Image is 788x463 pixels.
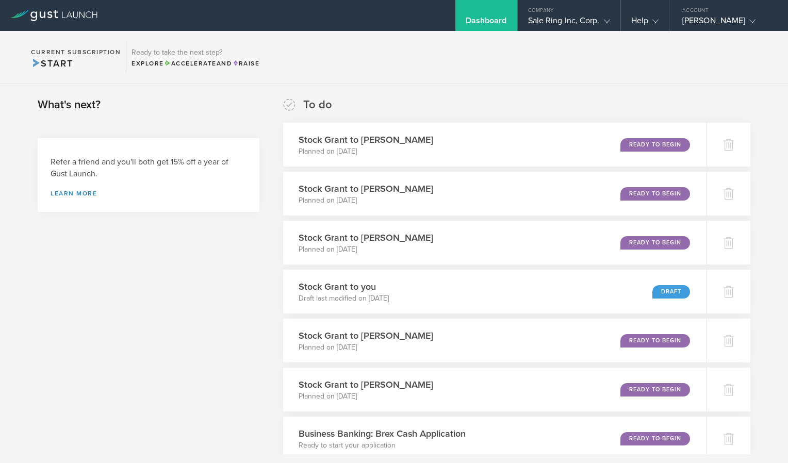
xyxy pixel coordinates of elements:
span: Start [31,58,73,69]
iframe: Chat Widget [736,414,788,463]
h2: What's next? [38,97,101,112]
h2: Current Subscription [31,49,121,55]
h3: Stock Grant to [PERSON_NAME] [299,329,433,342]
h3: Ready to take the next step? [132,49,259,56]
div: Help [631,15,659,31]
div: Ready to Begin [620,432,690,445]
div: Stock Grant to [PERSON_NAME]Planned on [DATE]Ready to Begin [283,319,707,362]
h3: Business Banking: Brex Cash Application [299,427,466,440]
p: Planned on [DATE] [299,195,433,206]
div: [PERSON_NAME] [682,15,770,31]
div: Stock Grant to [PERSON_NAME]Planned on [DATE]Ready to Begin [283,172,707,216]
div: Dashboard [466,15,507,31]
span: Raise [232,60,259,67]
h3: Refer a friend and you'll both get 15% off a year of Gust Launch. [51,156,247,180]
div: Stock Grant to [PERSON_NAME]Planned on [DATE]Ready to Begin [283,221,707,264]
h3: Stock Grant to you [299,280,389,293]
h2: To do [303,97,332,112]
span: Accelerate [164,60,217,67]
p: Ready to start your application [299,440,466,451]
div: Ready to Begin [620,138,690,152]
div: Ready to Begin [620,236,690,250]
p: Planned on [DATE] [299,146,433,157]
div: Stock Grant to [PERSON_NAME]Planned on [DATE]Ready to Begin [283,368,707,411]
h3: Stock Grant to [PERSON_NAME] [299,133,433,146]
div: Sale Ring Inc, Corp. [528,15,610,31]
div: Ready to Begin [620,334,690,348]
div: Stock Grant to youDraft last modified on [DATE]Draft [283,270,707,313]
p: Planned on [DATE] [299,391,433,402]
div: Business Banking: Brex Cash ApplicationReady to start your applicationReady to Begin [283,417,707,460]
p: Draft last modified on [DATE] [299,293,389,304]
div: Ready to Begin [620,187,690,201]
h3: Stock Grant to [PERSON_NAME] [299,182,433,195]
div: Explore [132,59,259,68]
div: Stock Grant to [PERSON_NAME]Planned on [DATE]Ready to Begin [283,123,707,167]
div: Ready to Begin [620,383,690,396]
p: Planned on [DATE] [299,342,433,353]
a: Learn more [51,190,247,196]
h3: Stock Grant to [PERSON_NAME] [299,378,433,391]
p: Planned on [DATE] [299,244,433,255]
div: Draft [652,285,690,299]
div: Ready to take the next step?ExploreAccelerateandRaise [126,41,265,73]
h3: Stock Grant to [PERSON_NAME] [299,231,433,244]
span: and [164,60,233,67]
